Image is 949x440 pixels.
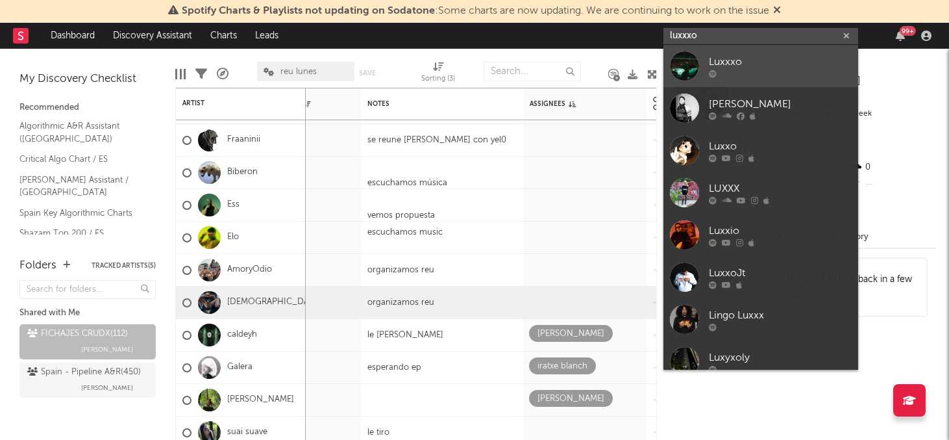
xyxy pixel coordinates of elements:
[663,87,858,129] a: [PERSON_NAME]
[361,428,396,438] div: le tiro
[537,359,587,374] div: iratxe blanch
[19,363,156,398] a: Spain - Pipeline A&R(450)[PERSON_NAME]
[709,181,852,196] div: LUXXX
[663,28,858,44] input: Search for artists
[227,297,322,308] a: [DEMOGRAPHIC_DATA]
[773,6,781,16] span: Dismiss
[896,31,905,41] button: 99+
[227,265,272,276] a: AmoryOdio
[182,99,280,107] div: Artist
[361,135,513,146] div: se reune [PERSON_NAME] con yel0
[19,173,143,200] a: [PERSON_NAME] Assistant / [GEOGRAPHIC_DATA]
[421,55,455,93] div: Sorting (3)
[663,172,858,214] a: LUXXX
[19,305,156,321] div: Shared with Me
[92,263,156,269] button: Tracked Artists(5)
[227,200,240,211] a: Ess
[227,135,260,146] a: Fraaninii
[361,330,450,341] div: le [PERSON_NAME]
[361,227,449,248] div: escuchamos music
[663,341,858,383] a: Luxyxoly
[361,178,454,188] div: escuchamos música
[19,206,143,220] a: Spain Key Algorithmic Charts
[361,363,428,373] div: esperando ep
[217,55,228,93] div: A&R Pipeline
[537,326,604,342] div: [PERSON_NAME]
[484,62,581,81] input: Search...
[227,395,294,406] a: [PERSON_NAME]
[19,280,156,299] input: Search for folders...
[709,223,852,239] div: Luxxio
[19,324,156,359] a: FICHAJES CRUDX(112)[PERSON_NAME]
[359,70,376,77] button: Save
[709,54,852,70] div: Luxxxo
[201,23,246,49] a: Charts
[227,232,239,243] a: Elo
[81,380,133,396] span: [PERSON_NAME]
[709,350,852,365] div: Luxyxoly
[19,152,143,166] a: Critical Algo Chart / ES
[709,307,852,323] div: Lingo Luxxx
[900,26,916,36] div: 99 +
[361,298,441,308] div: organizamos reu
[709,96,852,112] div: [PERSON_NAME]
[663,214,858,256] a: Luxxio
[19,119,143,146] a: Algorithmic A&R Assistant ([GEOGRAPHIC_DATA])
[850,176,936,193] div: --
[709,138,852,154] div: Luxxo
[653,96,750,112] div: Global Audio Streams Daily Growth
[27,365,141,380] div: Spain - Pipeline A&R ( 450 )
[227,167,258,178] a: Biberon
[361,265,441,276] div: organizamos reu
[246,23,288,49] a: Leads
[421,71,455,87] div: Sorting ( 3 )
[850,159,936,176] div: 0
[27,326,128,342] div: FICHAJES CRUDX ( 112 )
[663,256,858,298] a: LuxxoJt
[280,68,317,76] span: reu lunes
[227,330,257,341] a: caldeyh
[42,23,104,49] a: Dashboard
[663,45,858,87] a: Luxxxo
[530,100,621,108] div: Assignees
[227,427,267,438] a: suai suave
[537,391,604,407] div: [PERSON_NAME]
[19,258,56,274] div: Folders
[663,129,858,172] a: Luxxo
[367,211,435,221] div: vemos propuesta
[367,100,497,108] div: Notes
[195,55,207,93] div: Filters
[175,55,186,93] div: Edit Columns
[19,100,156,116] div: Recommended
[19,71,156,87] div: My Discovery Checklist
[81,342,133,357] span: [PERSON_NAME]
[19,226,143,240] a: Shazam Top 200 / ES
[182,6,435,16] span: Spotify Charts & Playlists not updating on Sodatone
[104,23,201,49] a: Discovery Assistant
[227,362,253,373] a: Galera
[663,298,858,341] a: Lingo Luxxx
[182,6,769,16] span: : Some charts are now updating. We are continuing to work on the issue
[709,265,852,281] div: LuxxoJt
